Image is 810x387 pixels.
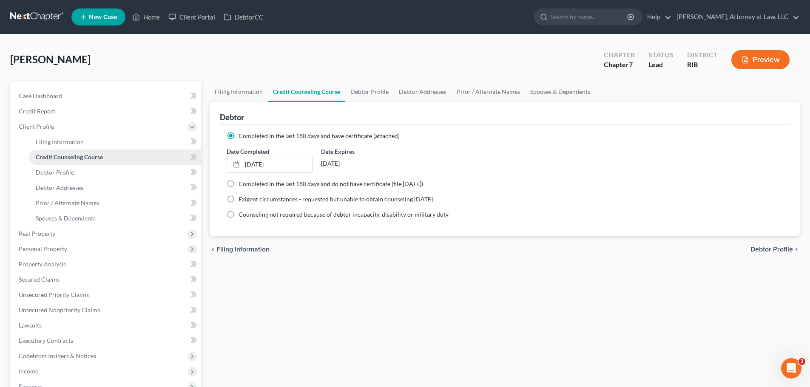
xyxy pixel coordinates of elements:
div: Debtor [220,112,244,122]
a: Unsecured Priority Claims [12,287,201,302]
i: chevron_left [210,246,216,253]
button: Debtor Profile chevron_right [750,246,800,253]
span: Case Dashboard [19,92,62,99]
span: [PERSON_NAME] [10,53,91,65]
span: Spouses & Dependents [36,215,96,222]
div: Status [648,50,674,60]
span: Codebtors Insiders & Notices [19,352,96,359]
label: Date Expires [321,147,406,156]
a: Filing Information [210,82,268,102]
span: New Case [89,14,117,20]
a: Secured Claims [12,272,201,287]
span: Debtor Profile [750,246,793,253]
a: Debtor Profile [29,165,201,180]
i: chevron_right [793,246,800,253]
a: Client Portal [164,9,219,25]
a: Executory Contracts [12,333,201,348]
a: Prior / Alternate Names [29,195,201,211]
button: chevron_left Filing Information [210,246,270,253]
span: Filing Information [216,246,270,253]
span: Income [19,367,38,375]
input: Search by name... [551,9,628,25]
div: Chapter [604,50,635,60]
span: Debtor Addresses [36,184,83,191]
span: Unsecured Priority Claims [19,291,89,298]
a: [DATE] [227,156,312,172]
a: Prior / Alternate Names [452,82,525,102]
a: Debtor Addresses [29,180,201,195]
span: Filing Information [36,138,84,145]
a: Help [643,9,671,25]
span: 7 [629,60,633,68]
span: Credit Counseling Course [36,153,103,161]
span: Credit Report [19,107,55,115]
span: Prior / Alternate Names [36,199,99,206]
span: Unsecured Nonpriority Claims [19,306,100,314]
span: Property Analysis [19,260,66,268]
div: RIB [687,60,718,70]
button: Preview [731,50,790,69]
div: Lead [648,60,674,70]
a: Credit Report [12,104,201,119]
span: Lawsuits [19,322,42,329]
span: Secured Claims [19,276,60,283]
a: Credit Counseling Course [268,82,345,102]
div: [DATE] [321,156,406,171]
span: Counseling not required because of debtor incapacity, disability or military duty [239,211,449,218]
span: Personal Property [19,245,67,252]
a: DebtorCC [219,9,267,25]
span: Completed in the last 180 days and do not have certificate (file [DATE]) [239,180,423,187]
span: Debtor Profile [36,169,74,176]
span: Real Property [19,230,55,237]
a: Credit Counseling Course [29,150,201,165]
a: Filing Information [29,134,201,150]
div: Chapter [604,60,635,70]
a: [PERSON_NAME], Attorney at Law, LLC [672,9,799,25]
a: Lawsuits [12,318,201,333]
a: Spouses & Dependents [525,82,595,102]
span: Executory Contracts [19,337,73,344]
iframe: Intercom live chat [781,358,801,379]
a: Debtor Profile [345,82,394,102]
span: Client Profile [19,123,54,130]
a: Spouses & Dependents [29,211,201,226]
a: Unsecured Nonpriority Claims [12,302,201,318]
a: Case Dashboard [12,88,201,104]
a: Debtor Addresses [394,82,452,102]
span: 3 [799,358,805,365]
span: Completed in the last 180 days and have certificate (attached) [239,132,400,139]
div: District [687,50,718,60]
span: Exigent circumstances - requested but unable to obtain counseling [DATE] [239,195,433,203]
label: Date Completed [227,147,269,156]
a: Property Analysis [12,257,201,272]
a: Home [128,9,164,25]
